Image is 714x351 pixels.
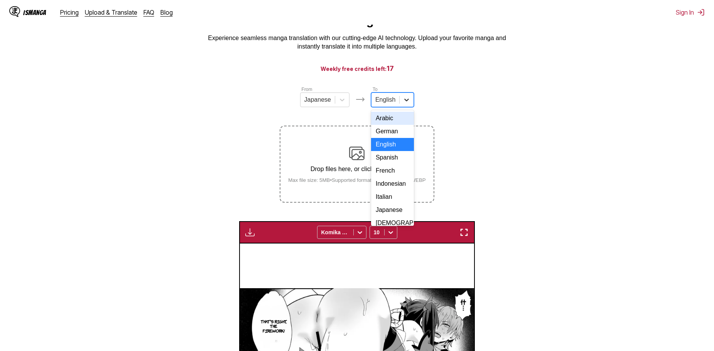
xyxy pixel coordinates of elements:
[282,166,432,173] p: Drop files here, or click to browse.
[371,177,414,190] div: Indonesian
[371,125,414,138] div: German
[85,8,137,16] a: Upload & Translate
[23,9,46,16] div: IsManga
[9,6,20,17] img: IsManga Logo
[371,190,414,203] div: Italian
[371,112,414,125] div: Arabic
[9,6,60,18] a: IsManga LogoIsManga
[258,317,289,334] p: That's right, the firework!
[371,217,414,230] div: [DEMOGRAPHIC_DATA]
[245,228,255,237] img: Download translated images
[302,87,312,92] label: From
[371,203,414,217] div: Japanese
[203,34,511,51] p: Experience seamless manga translation with our cutting-edge AI technology. Upload your favorite m...
[676,8,705,16] button: Sign In
[371,164,414,177] div: French
[356,95,365,104] img: Languages icon
[371,138,414,151] div: English
[143,8,154,16] a: FAQ
[160,8,173,16] a: Blog
[373,87,378,92] label: To
[459,228,469,237] img: Enter fullscreen
[371,151,414,164] div: Spanish
[282,177,432,183] small: Max file size: 5MB • Supported formats: JP(E)G, PNG, WEBP
[19,64,695,73] h3: Weekly free credits left:
[60,8,79,16] a: Pricing
[387,64,394,72] span: 17
[697,8,705,16] img: Sign out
